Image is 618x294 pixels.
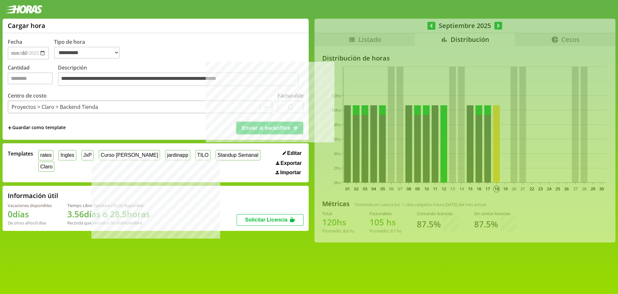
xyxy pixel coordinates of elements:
[281,160,302,166] span: Exportar
[195,150,211,160] button: TILO
[8,21,45,30] h1: Cargar hora
[280,170,301,175] span: Importar
[8,72,53,84] input: Cantidad
[216,150,260,160] button: Standup Semanal
[59,150,76,160] button: Ingles
[237,214,304,226] button: Solicitar Licencia
[281,150,304,156] button: Editar
[54,38,125,60] label: Tipo de hora
[8,220,52,226] div: De otros años: 0 días
[8,150,33,157] span: Templates
[54,47,120,59] select: Tipo de hora
[67,220,150,226] div: Recordá que vencen a fin de
[81,150,94,160] button: JxP
[12,103,98,110] div: Proyectos > Claro > Backend Tienda
[58,72,298,86] textarea: Descripción
[242,125,290,131] span: Enviar al backoffice
[236,122,303,134] button: Enviar al backoffice
[274,160,304,166] button: Exportar
[99,150,160,160] button: Curso [PERSON_NAME]
[8,64,58,88] label: Cantidad
[67,208,150,220] h1: 3.56 días o 28.5 horas
[38,150,53,160] button: rates
[121,220,142,226] b: Diciembre
[8,203,52,208] div: Vacaciones disponibles
[8,191,58,200] h2: Información útil
[8,208,52,220] h1: 0 días
[38,162,54,172] button: Claro
[58,64,304,88] label: Descripción
[8,124,12,131] span: +
[67,203,150,208] div: Tiempo Libre Optativo (TiLO) disponible
[8,38,22,45] label: Fecha
[287,150,302,156] span: Editar
[277,92,304,99] label: Facturable
[165,150,190,160] button: jardinapp
[245,217,287,223] span: Solicitar Licencia
[8,124,66,131] span: +Guardar como template
[5,5,42,14] img: logotipo
[8,92,47,99] label: Centro de costo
